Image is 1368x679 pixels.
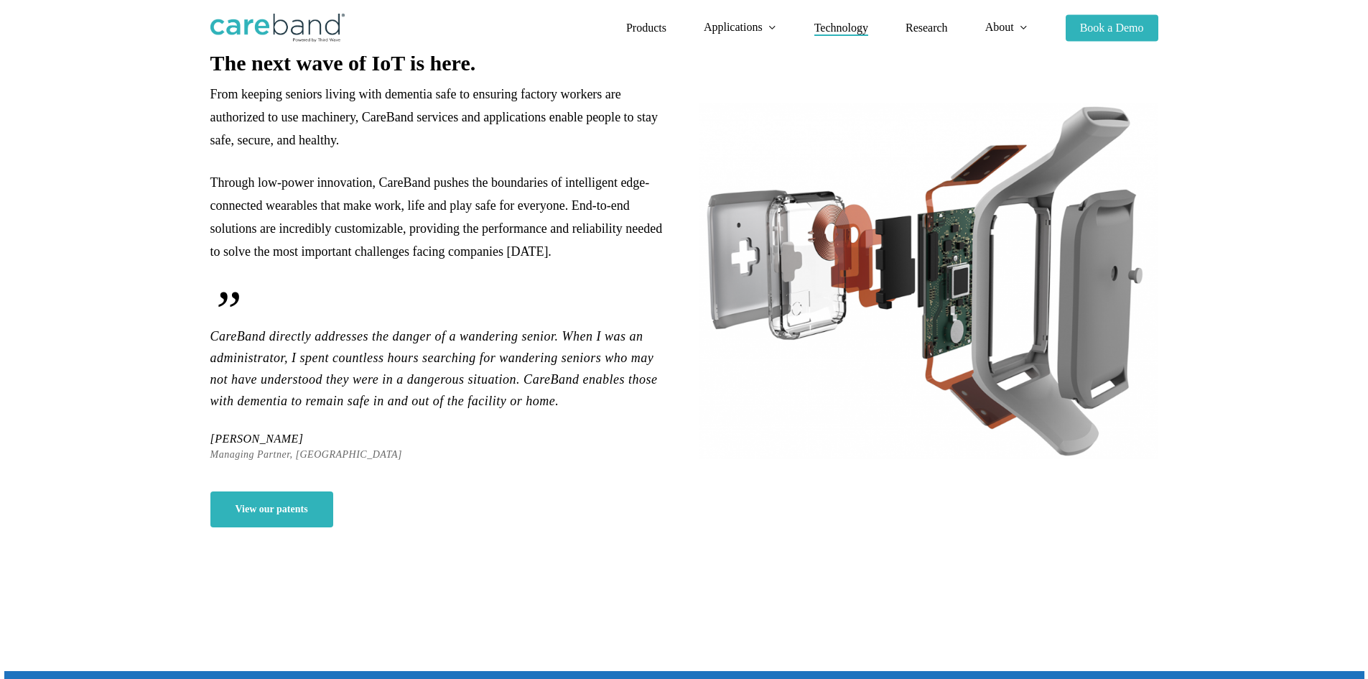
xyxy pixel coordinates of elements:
span: View our patents [236,502,308,517]
span: Applications [704,21,763,33]
span: [PERSON_NAME] [210,431,403,447]
a: Products [626,22,666,34]
span: Through low-power innovation, CareBand pushes the boundaries of intelligent edge-connected wearab... [210,175,663,259]
span: From keeping seniors living with dementia safe to ensuring factory workers are authorized to use ... [210,87,659,147]
span: About [985,21,1014,33]
b: The next wave of IoT is here. [210,51,476,75]
a: Research [906,22,948,34]
a: About [985,22,1028,34]
p: CareBand directly addresses the danger of a wandering senior. When I was an administrator, I spen... [210,282,670,431]
span: ” [210,282,670,340]
span: Book a Demo [1080,22,1144,34]
a: Technology [814,22,868,34]
a: Book a Demo [1066,22,1158,34]
a: Applications [704,22,777,34]
span: Managing Partner, [GEOGRAPHIC_DATA] [210,447,403,463]
a: View our patents [210,491,333,527]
